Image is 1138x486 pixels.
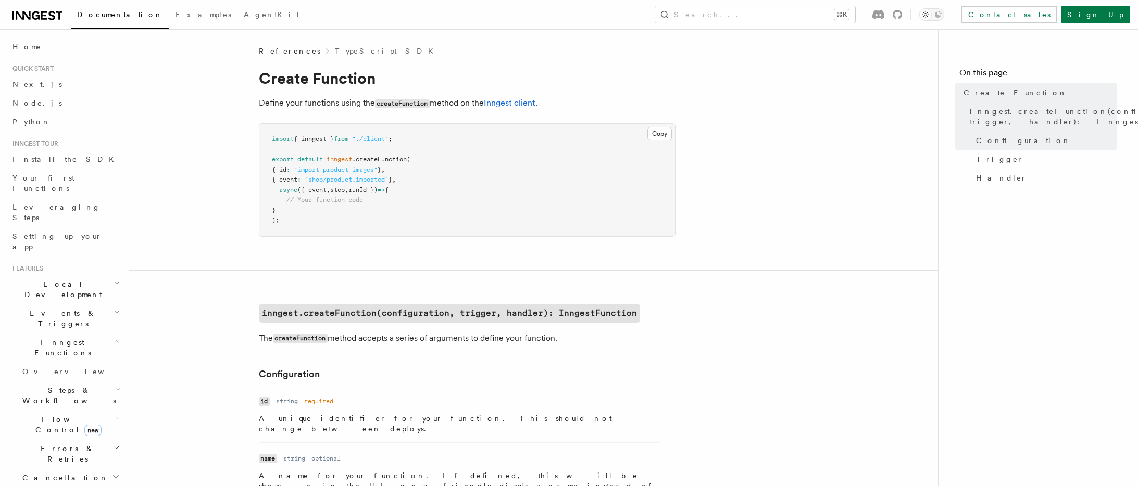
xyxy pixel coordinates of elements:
span: Quick start [8,65,54,73]
span: Next.js [12,80,62,88]
dd: string [276,397,298,405]
span: async [279,186,297,194]
span: Cancellation [18,472,108,483]
a: Overview [18,362,122,381]
span: // Your function code [286,196,363,203]
button: Local Development [8,275,122,304]
span: export [272,156,294,163]
a: inngest.createFunction(configuration, trigger, handler): InngestFunction [966,102,1117,131]
span: AgentKit [244,10,299,19]
span: { [385,186,389,194]
button: Inngest Functions [8,333,122,362]
span: : [297,176,301,183]
span: inngest [327,156,352,163]
span: import [272,135,294,143]
span: .createFunction [352,156,407,163]
a: Install the SDK [8,150,122,169]
a: Python [8,112,122,131]
a: Setting up your app [8,227,122,256]
p: Define your functions using the method on the . [259,96,676,111]
a: AgentKit [237,3,305,28]
button: Copy [647,127,672,140]
span: Your first Functions [12,174,74,193]
span: Flow Control [18,414,115,435]
a: inngest.createFunction(configuration, trigger, handler): InngestFunction [259,304,640,323]
span: step [330,186,345,194]
span: Home [12,42,42,52]
a: Next.js [8,75,122,94]
span: { inngest } [294,135,334,143]
span: } [389,176,392,183]
span: Handler [976,173,1027,183]
span: Steps & Workflows [18,385,116,406]
span: Documentation [77,10,163,19]
button: Events & Triggers [8,304,122,333]
span: Features [8,264,43,273]
span: Trigger [976,154,1023,164]
span: , [345,186,348,194]
a: Trigger [972,150,1117,169]
span: default [297,156,323,163]
kbd: ⌘K [834,9,849,20]
span: "./client" [352,135,389,143]
span: Node.js [12,99,62,107]
a: Configuration [972,131,1117,150]
button: Search...⌘K [655,6,855,23]
span: Overview [22,367,130,376]
span: new [84,425,102,436]
span: "import-product-images" [294,166,378,173]
span: Leveraging Steps [12,203,101,222]
button: Flow Controlnew [18,410,122,439]
code: name [259,454,277,463]
span: ({ event [297,186,327,194]
h1: Create Function [259,69,676,87]
span: => [378,186,385,194]
span: ; [389,135,392,143]
span: Examples [176,10,231,19]
span: { id [272,166,286,173]
span: "shop/product.imported" [305,176,389,183]
span: Local Development [8,279,114,300]
p: The method accepts a series of arguments to define your function. [259,331,676,346]
a: Sign Up [1061,6,1130,23]
a: TypeScript SDK [335,46,440,56]
a: Node.js [8,94,122,112]
p: A unique identifier for your function. This should not change between deploys. [259,413,659,434]
span: , [392,176,396,183]
a: Examples [169,3,237,28]
span: } [378,166,381,173]
span: ( [407,156,410,163]
code: createFunction [375,99,430,108]
span: Configuration [976,135,1071,146]
span: : [286,166,290,173]
dd: optional [311,454,341,463]
span: runId }) [348,186,378,194]
span: Inngest Functions [8,337,112,358]
span: Install the SDK [12,155,120,163]
dd: string [283,454,305,463]
a: Handler [972,169,1117,187]
button: Steps & Workflows [18,381,122,410]
a: Inngest client [484,98,535,108]
a: Configuration [259,367,320,381]
dd: required [304,397,333,405]
a: Home [8,37,122,56]
button: Toggle dark mode [919,8,944,21]
span: Errors & Retries [18,443,113,464]
a: Create Function [959,83,1117,102]
span: Events & Triggers [8,308,114,329]
code: createFunction [273,334,328,343]
span: , [327,186,330,194]
a: Contact sales [961,6,1057,23]
span: from [334,135,348,143]
span: Setting up your app [12,232,102,251]
span: } [272,207,276,214]
button: Errors & Retries [18,439,122,468]
h4: On this page [959,67,1117,83]
span: ); [272,216,279,224]
a: Leveraging Steps [8,198,122,227]
span: Create Function [964,87,1067,98]
span: { event [272,176,297,183]
code: id [259,397,270,406]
